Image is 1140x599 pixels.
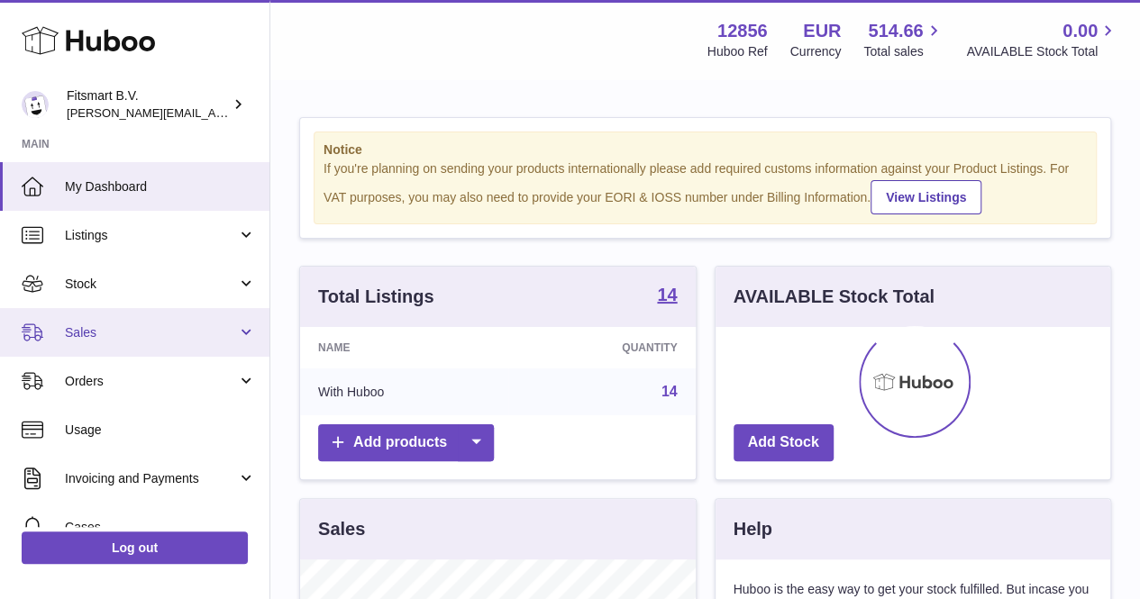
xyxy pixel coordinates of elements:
[67,105,361,120] span: [PERSON_NAME][EMAIL_ADDRESS][DOMAIN_NAME]
[65,227,237,244] span: Listings
[65,178,256,195] span: My Dashboard
[65,519,256,536] span: Cases
[657,286,677,304] strong: 14
[22,531,248,564] a: Log out
[871,180,981,214] a: View Listings
[966,43,1118,60] span: AVAILABLE Stock Total
[803,19,841,43] strong: EUR
[324,141,1087,159] strong: Notice
[65,373,237,390] span: Orders
[707,43,768,60] div: Huboo Ref
[22,91,49,118] img: jonathan@leaderoo.com
[508,327,695,368] th: Quantity
[734,424,834,461] a: Add Stock
[863,19,944,60] a: 514.66 Total sales
[717,19,768,43] strong: 12856
[657,286,677,307] a: 14
[300,327,508,368] th: Name
[734,285,935,309] h3: AVAILABLE Stock Total
[65,324,237,341] span: Sales
[734,517,772,541] h3: Help
[661,384,678,399] a: 14
[65,422,256,439] span: Usage
[318,424,494,461] a: Add products
[318,285,434,309] h3: Total Listings
[300,368,508,415] td: With Huboo
[65,470,237,487] span: Invoicing and Payments
[863,43,944,60] span: Total sales
[868,19,923,43] span: 514.66
[65,276,237,293] span: Stock
[966,19,1118,60] a: 0.00 AVAILABLE Stock Total
[1062,19,1098,43] span: 0.00
[67,87,229,122] div: Fitsmart B.V.
[790,43,842,60] div: Currency
[318,517,365,541] h3: Sales
[324,160,1087,214] div: If you're planning on sending your products internationally please add required customs informati...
